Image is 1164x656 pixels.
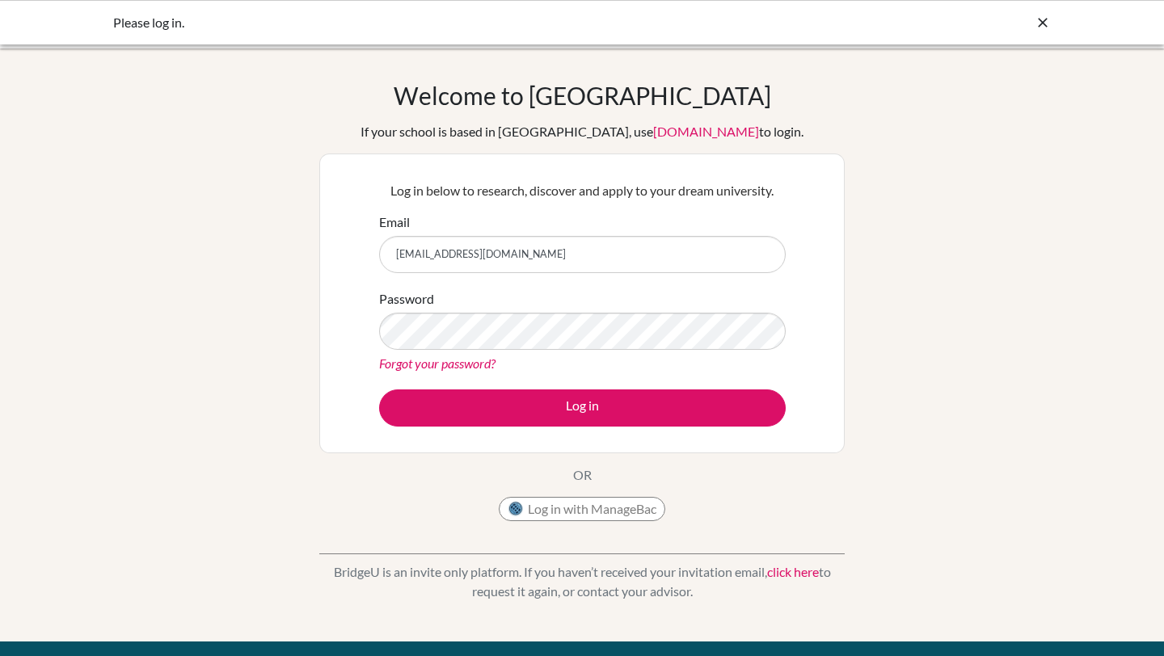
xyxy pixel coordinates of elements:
div: If your school is based in [GEOGRAPHIC_DATA], use to login. [361,122,803,141]
button: Log in [379,389,786,427]
a: click here [767,564,819,579]
div: Please log in. [113,13,808,32]
h1: Welcome to [GEOGRAPHIC_DATA] [394,81,771,110]
a: Forgot your password? [379,355,496,371]
p: Log in below to research, discover and apply to your dream university. [379,181,786,200]
label: Password [379,289,434,309]
p: BridgeU is an invite only platform. If you haven’t received your invitation email, to request it ... [319,562,845,601]
button: Log in with ManageBac [499,497,665,521]
label: Email [379,212,410,232]
a: [DOMAIN_NAME] [653,124,759,139]
p: OR [573,465,592,485]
